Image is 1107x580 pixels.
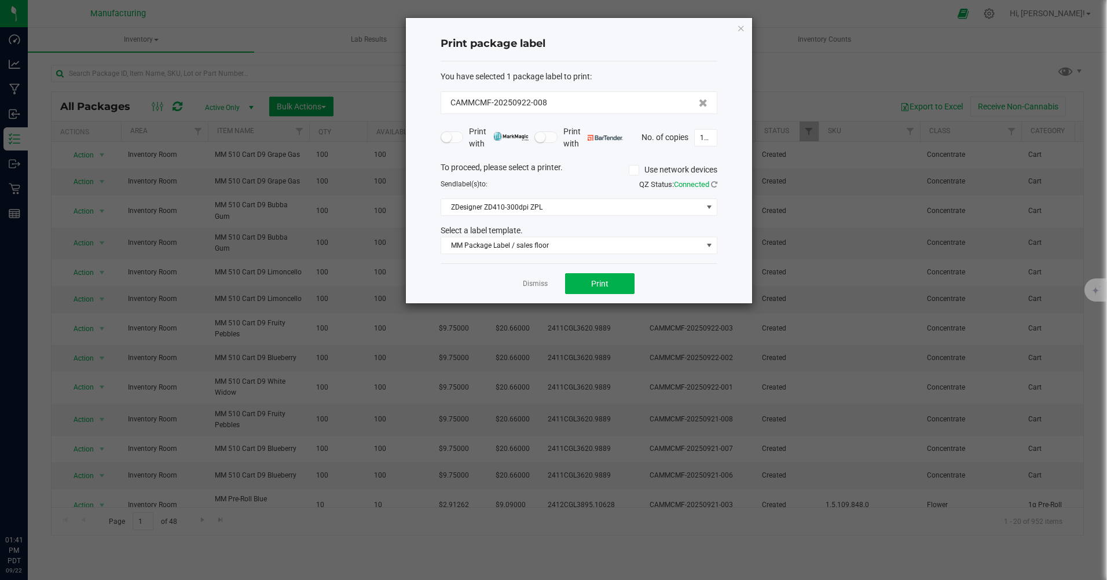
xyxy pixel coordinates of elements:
span: Print with [563,126,623,150]
img: bartender.png [588,135,623,141]
span: Print with [469,126,529,150]
span: ZDesigner ZD410-300dpi ZPL [441,199,702,215]
a: Dismiss [523,279,548,289]
div: To proceed, please select a printer. [432,161,726,179]
span: QZ Status: [639,180,717,189]
span: Connected [674,180,709,189]
label: Use network devices [629,164,717,176]
span: label(s) [456,180,479,188]
iframe: Resource center unread badge [34,486,48,500]
span: No. of copies [642,132,688,141]
span: You have selected 1 package label to print [441,72,590,81]
button: Print [565,273,635,294]
span: CAMMCMF-20250922-008 [450,97,547,109]
span: MM Package Label / sales floor [441,237,702,254]
h4: Print package label [441,36,717,52]
img: mark_magic_cybra.png [493,132,529,141]
iframe: Resource center [12,487,46,522]
div: Select a label template. [432,225,726,237]
span: Print [591,279,609,288]
span: Send to: [441,180,487,188]
div: : [441,71,717,83]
